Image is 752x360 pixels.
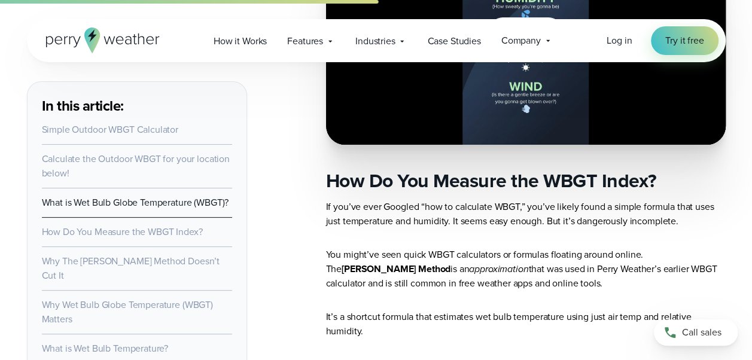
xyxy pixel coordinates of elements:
p: It’s a shortcut formula that estimates wet bulb temperature using just air temp and relative humi... [326,310,726,338]
a: Calculate the Outdoor WBGT for your location below! [42,152,230,180]
a: Why The [PERSON_NAME] Method Doesn’t Cut It [42,254,220,282]
a: How it Works [203,29,277,53]
a: Why Wet Bulb Globe Temperature (WBGT) Matters [42,298,213,326]
span: Case Studies [427,34,480,48]
span: Industries [355,34,395,48]
em: approximation [469,262,528,276]
a: How Do You Measure the WBGT Index? [42,225,203,239]
span: Call sales [682,325,721,340]
a: Call sales [654,319,738,346]
a: Log in [607,33,632,48]
h3: In this article: [42,96,232,115]
a: Simple Outdoor WBGT Calculator [42,123,178,136]
h2: How Do You Measure the WBGT Index? [326,169,726,193]
a: Try it free [651,26,718,55]
button: Watch [488,17,562,47]
span: Features [287,34,323,48]
p: If you’ve ever Googled “how to calculate WBGT,” you’ve likely found a simple formula that uses ju... [326,200,726,228]
a: What is Wet Bulb Globe Temperature (WBGT)? [42,196,229,209]
strong: [PERSON_NAME] Method [342,262,450,276]
span: Log in [607,33,632,47]
span: How it Works [214,34,267,48]
p: You might’ve seen quick WBGT calculators or formulas floating around online. The is an that was u... [326,248,726,291]
a: What is Wet Bulb Temperature? [42,341,169,355]
span: Try it free [665,33,704,48]
a: Case Studies [417,29,491,53]
span: Company [501,33,541,48]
